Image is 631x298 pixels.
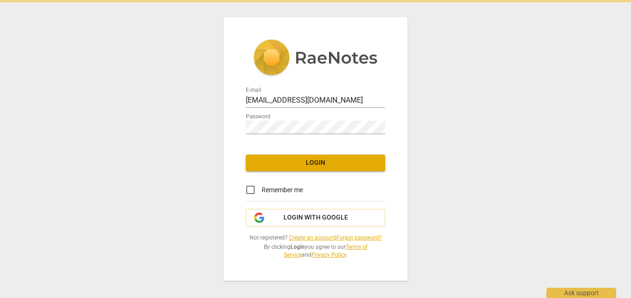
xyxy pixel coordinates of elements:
span: Login [253,158,378,168]
a: Create an account [289,234,335,241]
span: Not registered? | [246,234,385,242]
b: Login [290,244,305,250]
a: Terms of Service [284,244,368,258]
span: By clicking you agree to our and . [246,243,385,259]
img: 5ac2273c67554f335776073100b6d88f.svg [253,39,378,78]
a: Privacy Policy [311,252,346,258]
span: Remember me [262,185,303,195]
button: Login [246,155,385,171]
div: Ask support [546,288,616,298]
label: E-mail [246,88,261,93]
button: Login with Google [246,209,385,227]
label: Password [246,114,270,120]
span: Login with Google [283,213,348,222]
a: Forgot password? [336,234,382,241]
